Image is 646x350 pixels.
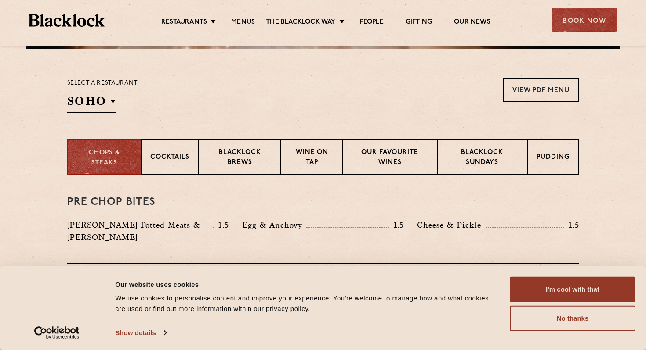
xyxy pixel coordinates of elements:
[67,78,138,89] p: Select a restaurant
[446,148,518,168] p: Blacklock Sundays
[231,18,255,28] a: Menus
[77,148,132,168] p: Chops & Steaks
[67,196,579,208] h3: Pre Chop Bites
[552,8,617,32] div: Book Now
[290,148,333,168] p: Wine on Tap
[242,219,306,231] p: Egg & Anchovy
[510,306,635,331] button: No thanks
[67,219,214,243] p: [PERSON_NAME] Potted Meats & [PERSON_NAME]
[150,153,189,164] p: Cocktails
[537,153,570,164] p: Pudding
[360,18,384,28] a: People
[214,219,229,231] p: 1.5
[161,18,207,28] a: Restaurants
[564,219,579,231] p: 1.5
[18,326,95,339] a: Usercentrics Cookiebot - opens in a new window
[417,219,486,231] p: Cheese & Pickle
[352,148,428,168] p: Our favourite wines
[266,18,335,28] a: The Blacklock Way
[115,326,166,339] a: Show details
[510,277,635,302] button: I'm cool with that
[208,148,272,168] p: Blacklock Brews
[406,18,432,28] a: Gifting
[29,14,105,27] img: BL_Textured_Logo-footer-cropped.svg
[67,93,116,113] h2: SOHO
[454,18,490,28] a: Our News
[389,219,404,231] p: 1.5
[115,279,500,289] div: Our website uses cookies
[115,293,500,314] div: We use cookies to personalise content and improve your experience. You're welcome to manage how a...
[503,78,579,102] a: View PDF Menu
